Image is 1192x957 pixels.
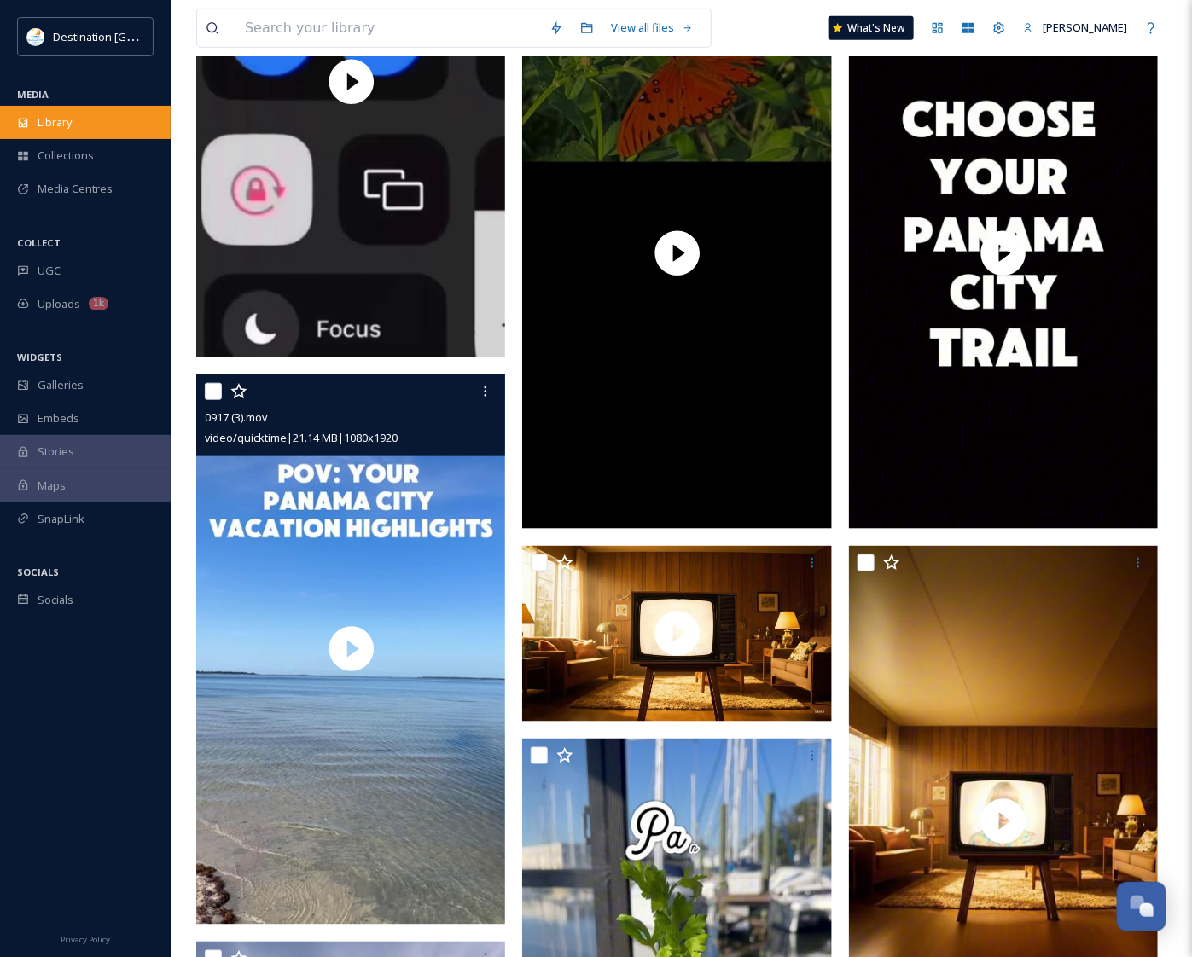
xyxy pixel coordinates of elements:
span: SnapLink [38,511,84,527]
span: WIDGETS [17,351,62,363]
span: Maps [38,478,66,494]
span: Socials [38,592,73,608]
input: Search your library [236,9,541,47]
span: Destination [GEOGRAPHIC_DATA] [53,28,223,44]
a: [PERSON_NAME] [1015,11,1136,44]
span: Library [38,114,72,130]
span: [PERSON_NAME] [1043,20,1127,35]
div: 1k [89,297,108,310]
button: Open Chat [1117,882,1166,931]
span: video/quicktime | 21.14 MB | 1080 x 1920 [205,430,398,445]
span: COLLECT [17,236,61,249]
span: Embeds [38,410,79,426]
span: Privacy Policy [61,934,110,945]
span: Stories [38,444,74,460]
a: View all files [602,11,702,44]
a: Privacy Policy [61,928,110,948]
img: thumbnail [522,546,832,722]
a: What's New [829,16,914,40]
span: Galleries [38,377,84,393]
img: download.png [27,28,44,45]
span: SOCIALS [17,565,59,578]
span: 0917 (3).mov [205,409,267,425]
span: Media Centres [38,181,113,197]
span: MEDIA [17,88,49,101]
span: UGC [38,263,61,279]
img: thumbnail [196,374,506,925]
span: Uploads [38,296,80,312]
span: Collections [38,148,94,164]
